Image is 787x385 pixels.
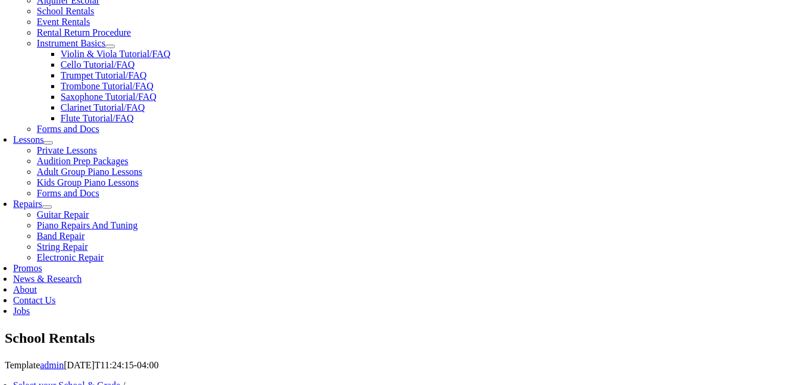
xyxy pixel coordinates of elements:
[5,360,40,370] span: Template
[61,60,135,70] a: Cello Tutorial/FAQ
[37,145,97,155] a: Private Lessons
[64,360,158,370] span: [DATE]T11:24:15-04:00
[5,328,782,349] section: Page Title Bar
[105,45,115,48] button: Open submenu of Instrument Basics
[138,7,182,15] span: Attachments
[13,134,44,145] a: Lessons
[37,167,142,177] a: Adult Group Piano Lessons
[5,328,782,349] h1: School Rentals
[63,7,126,15] span: Document Outline
[13,306,30,316] a: Jobs
[13,263,42,273] a: Promos
[13,284,37,295] a: About
[37,38,105,48] a: Instrument Basics
[37,177,139,187] a: Kids Group Piano Lessons
[37,124,99,134] a: Forms and Docs
[61,70,146,80] a: Trumpet Tutorial/FAQ
[37,231,85,241] a: Band Repair
[13,295,56,305] a: Contact Us
[5,5,55,17] button: Thumbnails
[61,49,171,59] a: Violin & Viola Tutorial/FAQ
[13,274,82,284] a: News & Research
[58,5,131,17] button: Document Outline
[43,141,53,145] button: Open submenu of Lessons
[37,242,88,252] a: String Repair
[13,199,42,209] a: Repairs
[61,92,157,102] a: Saxophone Tutorial/FAQ
[37,209,89,220] a: Guitar Repair
[37,220,138,230] a: Piano Repairs And Tuning
[61,81,154,91] a: Trombone Tutorial/FAQ
[40,360,64,370] a: admin
[37,188,99,198] a: Forms and Docs
[5,17,720,114] a: Page 1
[61,102,145,112] a: Clarinet Tutorial/FAQ
[5,114,720,211] a: Page 2
[61,113,134,123] a: Flute Tutorial/FAQ
[133,5,187,17] button: Attachments
[37,252,104,262] a: Electronic Repair
[37,156,129,166] a: Audition Prep Packages
[37,27,131,37] a: Rental Return Procedure
[37,17,90,27] a: Event Rentals
[37,6,94,16] a: School Rentals
[10,7,51,15] span: Thumbnails
[42,205,52,209] button: Open submenu of Repairs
